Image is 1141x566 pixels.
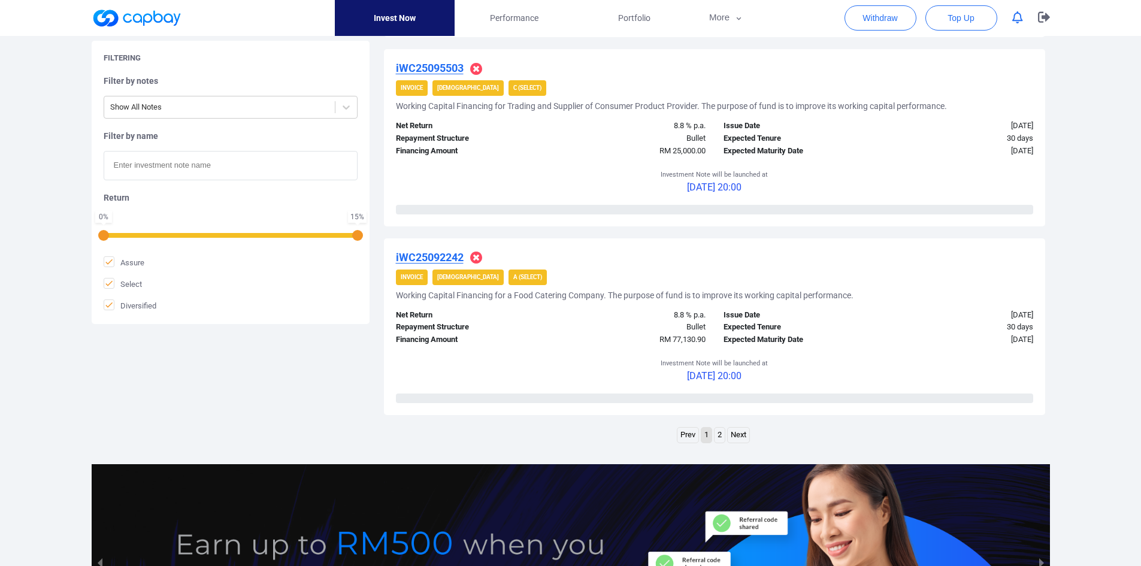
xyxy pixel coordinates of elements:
strong: A (Select) [513,274,542,280]
h5: Filter by name [104,131,358,141]
strong: C (Select) [513,84,541,91]
div: 15 % [350,213,364,220]
div: Expected Maturity Date [715,334,879,346]
div: Net Return [387,120,551,132]
div: 30 days [878,321,1042,334]
span: RM 77,130.90 [659,335,706,344]
div: [DATE] [878,145,1042,158]
div: 8.8 % p.a. [550,309,715,322]
span: Top Up [948,12,974,24]
h5: Working Capital Financing for a Food Catering Company. The purpose of fund is to improve its work... [396,290,854,301]
span: Select [104,278,142,290]
div: Expected Tenure [715,132,879,145]
div: Expected Tenure [715,321,879,334]
p: [DATE] 20:00 [661,368,768,384]
div: Issue Date [715,120,879,132]
h5: Return [104,192,358,203]
div: 0 % [98,213,110,220]
div: [DATE] [878,120,1042,132]
div: 30 days [878,132,1042,145]
p: [DATE] 20:00 [661,180,768,195]
div: Bullet [550,321,715,334]
a: Previous page [677,428,698,443]
u: iWC25092242 [396,251,464,264]
strong: [DEMOGRAPHIC_DATA] [437,274,499,280]
h5: Working Capital Financing for Trading and Supplier of Consumer Product Provider. The purpose of f... [396,101,947,111]
a: Next page [728,428,749,443]
p: Investment Note will be launched at [661,358,768,369]
span: Diversified [104,299,156,311]
div: [DATE] [878,309,1042,322]
input: Enter investment note name [104,151,358,180]
button: Top Up [925,5,997,31]
div: Repayment Structure [387,321,551,334]
span: RM 25,000.00 [659,146,706,155]
strong: Invoice [401,84,423,91]
a: Page 2 [715,428,725,443]
div: Expected Maturity Date [715,145,879,158]
div: Bullet [550,132,715,145]
u: iWC25095503 [396,62,464,74]
span: Assure [104,256,144,268]
p: Investment Note will be launched at [661,170,768,180]
h5: Filtering [104,53,141,63]
span: Performance [490,11,538,25]
button: Withdraw [845,5,916,31]
div: Financing Amount [387,145,551,158]
h5: Filter by notes [104,75,358,86]
div: Financing Amount [387,334,551,346]
div: Issue Date [715,309,879,322]
div: Repayment Structure [387,132,551,145]
strong: Invoice [401,274,423,280]
strong: [DEMOGRAPHIC_DATA] [437,84,499,91]
div: [DATE] [878,334,1042,346]
div: 8.8 % p.a. [550,120,715,132]
span: Portfolio [618,11,650,25]
a: Page 1 is your current page [701,428,712,443]
div: Net Return [387,309,551,322]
